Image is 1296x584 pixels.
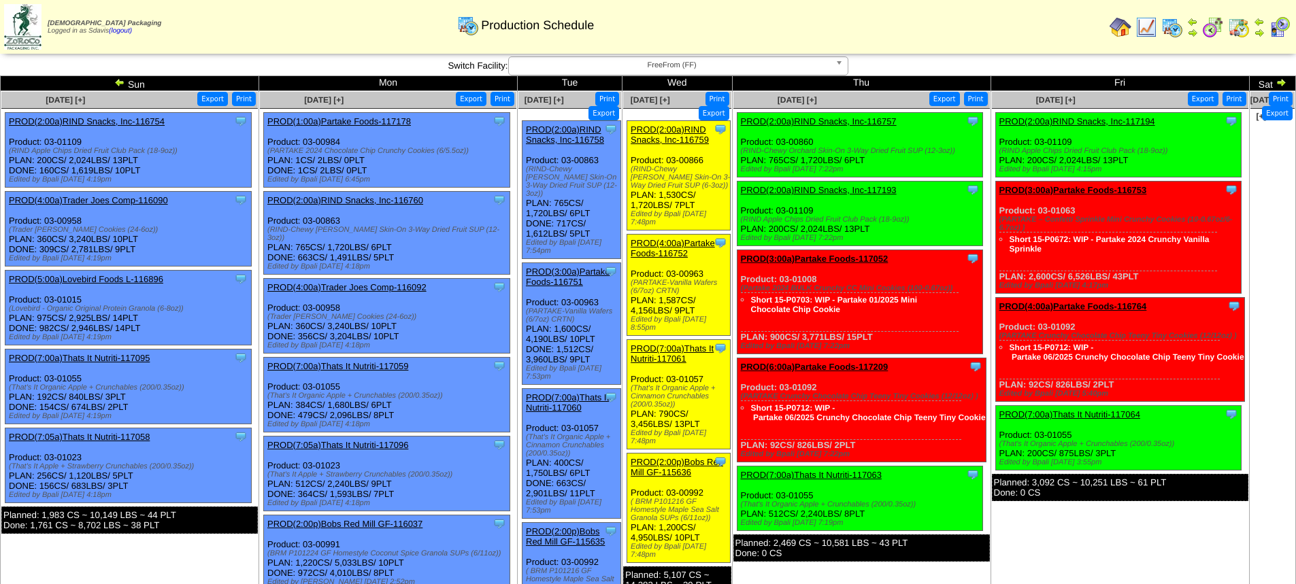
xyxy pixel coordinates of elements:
[526,433,620,458] div: (That's It Organic Apple + Cinnamon Crunchables (200/0.35oz))
[737,250,983,354] div: Product: 03-01008 PLAN: 900CS / 3,771LBS / 15PLT
[627,453,731,563] div: Product: 03-00992 PLAN: 1,200CS / 4,950LBS / 10PLT
[267,341,510,349] div: Edited by Bpali [DATE] 4:18pm
[964,92,988,106] button: Print
[522,389,621,519] div: Product: 03-01057 PLAN: 400CS / 1,750LBS / 6PLT DONE: 663CS / 2,901LBS / 11PLT
[631,210,730,226] div: Edited by Bpali [DATE] 7:48pm
[526,392,609,413] a: PROD(7:00a)Thats It Nutriti-117060
[741,234,983,242] div: Edited by Bpali [DATE] 7:22pm
[627,235,731,336] div: Product: 03-00963 PLAN: 1,587CS / 4,156LBS / 9PLT
[1010,343,1244,362] a: Short 15-P0712: WIP ‐ Partake 06/2025 Crunchy Chocolate Chip Teeny Tiny Cookie
[1227,299,1241,313] img: Tooltip
[1202,16,1224,38] img: calendarblend.gif
[491,92,514,106] button: Print
[267,262,510,271] div: Edited by Bpali [DATE] 4:18pm
[737,358,986,462] div: Product: 03-01092 PLAN: 92CS / 826LBS / 2PLT
[9,254,251,262] div: Edited by Bpali [DATE] 4:19pm
[9,147,251,155] div: (RIND Apple Chips Dried Fruit Club Pack (18-9oz))
[631,384,730,409] div: (That's It Organic Apple + Cinnamon Crunchables (200/0.35oz))
[1254,27,1265,38] img: arrowright.gif
[114,77,125,88] img: arrowleft.gif
[267,549,510,557] div: (BRM P101224 GF Homestyle Coconut Spice Granola SUPs (6/11oz))
[741,147,983,155] div: (RIND-Chewy Orchard Skin-On 3-Way Dried Fruit SUP (12-3oz))
[264,358,510,432] div: Product: 03-01055 PLAN: 384CS / 1,680LBS / 6PLT DONE: 479CS / 2,096LBS / 8PLT
[741,450,986,458] div: Edited by Bpali [DATE] 7:22pm
[1161,16,1183,38] img: calendarprod.gif
[9,412,251,420] div: Edited by Bpali [DATE] 4:19pm
[604,122,618,136] img: Tooltip
[267,420,510,428] div: Edited by Bpali [DATE] 4:18pm
[732,76,991,91] td: Thu
[999,440,1242,448] div: (That's It Organic Apple + Crunchables (200/0.35oz))
[264,279,510,354] div: Product: 03-00958 PLAN: 360CS / 3,240LBS / 10PLT DONE: 356CS / 3,204LBS / 10PLT
[267,147,510,155] div: (PARTAKE 2024 Chocolate Chip Crunchy Cookies (6/5.5oz))
[737,113,983,177] div: Product: 03-00860 PLAN: 765CS / 1,720LBS / 6PLT
[267,519,422,529] a: PROD(2:00p)Bobs Red Mill GF-116037
[714,122,727,136] img: Tooltip
[1225,407,1238,421] img: Tooltip
[966,252,980,265] img: Tooltip
[5,349,252,424] div: Product: 03-01055 PLAN: 192CS / 840LBS / 3PLT DONE: 154CS / 674LBS / 2PLT
[1269,92,1293,106] button: Print
[493,114,506,128] img: Tooltip
[778,95,817,105] span: [DATE] [+]
[741,470,882,480] a: PROD(7:00a)Thats It Nutriti-117063
[9,353,150,363] a: PROD(7:00a)Thats It Nutriti-117095
[991,76,1249,91] td: Fri
[741,116,897,126] a: PROD(2:00a)RIND Snacks, Inc-116757
[264,192,510,275] div: Product: 03-00863 PLAN: 765CS / 1,720LBS / 6PLT DONE: 663CS / 1,491LBS / 5PLT
[234,114,248,128] img: Tooltip
[259,76,518,91] td: Mon
[966,183,980,196] img: Tooltip
[1269,16,1291,38] img: calendarcustomer.gif
[48,20,161,27] span: [DEMOGRAPHIC_DATA] Packaging
[631,343,714,364] a: PROD(7:00a)Thats It Nutriti-117061
[995,182,1242,294] div: Product: 03-01063 PLAN: 2,600CS / 6,526LBS / 43PLT
[999,116,1155,126] a: PROD(2:00a)RIND Snacks, Inc-117194
[9,274,163,284] a: PROD(5:00a)Lovebird Foods L-116896
[526,239,620,255] div: Edited by Bpali [DATE] 7:54pm
[1250,95,1278,121] span: [DATE] [+]
[741,500,983,509] div: (That's It Organic Apple + Crunchables (200/0.35oz))
[9,175,251,184] div: Edited by Bpali [DATE] 4:19pm
[751,295,918,314] a: Short 15-P0703: WIP - Partake 01/2025 Mini Chocolate Chip Cookie
[631,429,730,445] div: Edited by Bpali [DATE] 7:48pm
[493,359,506,373] img: Tooltip
[999,165,1242,173] div: Edited by Bpali [DATE] 4:15pm
[493,280,506,294] img: Tooltip
[9,195,168,205] a: PROD(4:00a)Trader Joes Comp-116090
[999,409,1140,419] a: PROD(7:00a)Thats It Nutriti-117064
[1223,92,1246,106] button: Print
[1225,114,1238,128] img: Tooltip
[741,165,983,173] div: Edited by Bpali [DATE] 7:22pm
[1036,95,1076,105] a: [DATE] [+]
[714,455,727,468] img: Tooltip
[1225,183,1238,196] img: Tooltip
[705,92,729,106] button: Print
[992,474,1248,501] div: Planned: 3,092 CS ~ 10,251 LBS ~ 61 PLT Done: 0 CS
[741,342,983,350] div: Edited by Bpali [DATE] 7:22pm
[267,175,510,184] div: Edited by Bpali [DATE] 6:45pm
[264,113,510,188] div: Product: 03-00984 PLAN: 1CS / 2LBS / 0PLT DONE: 1CS / 2LBS / 0PLT
[733,534,990,562] div: Planned: 2,469 CS ~ 10,581 LBS ~ 43 PLT Done: 0 CS
[631,95,670,105] span: [DATE] [+]
[714,341,727,355] img: Tooltip
[627,121,731,230] div: Product: 03-00866 PLAN: 1,530CS / 1,720LBS / 7PLT
[522,121,621,259] div: Product: 03-00863 PLAN: 765CS / 1,720LBS / 6PLT DONE: 717CS / 1,612LBS / 5PLT
[5,428,252,503] div: Product: 03-01023 PLAN: 256CS / 1,120LBS / 5PLT DONE: 156CS / 683LBS / 3PLT
[48,20,161,35] span: Logged in as Sdavis
[234,351,248,364] img: Tooltip
[526,267,610,287] a: PROD(3:00a)Partake Foods-116751
[1249,76,1295,91] td: Sat
[699,106,729,120] button: Export
[46,95,85,105] a: [DATE] [+]
[995,406,1242,470] div: Product: 03-01055 PLAN: 200CS / 875LBS / 3PLT
[1010,235,1210,254] a: Short 15-P0672: WIP - Partake 2024 Crunchy Vanilla Sprinkle
[493,438,506,451] img: Tooltip
[1187,27,1198,38] img: arrowright.gif
[525,95,564,105] a: [DATE] [+]
[588,106,619,120] button: Export
[267,499,510,507] div: Edited by Bpali [DATE] 4:18pm
[1,76,259,91] td: Sun
[1,506,258,534] div: Planned: 1,983 CS ~ 10,149 LBS ~ 44 PLT Done: 1,761 CS ~ 8,702 LBS ~ 38 PLT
